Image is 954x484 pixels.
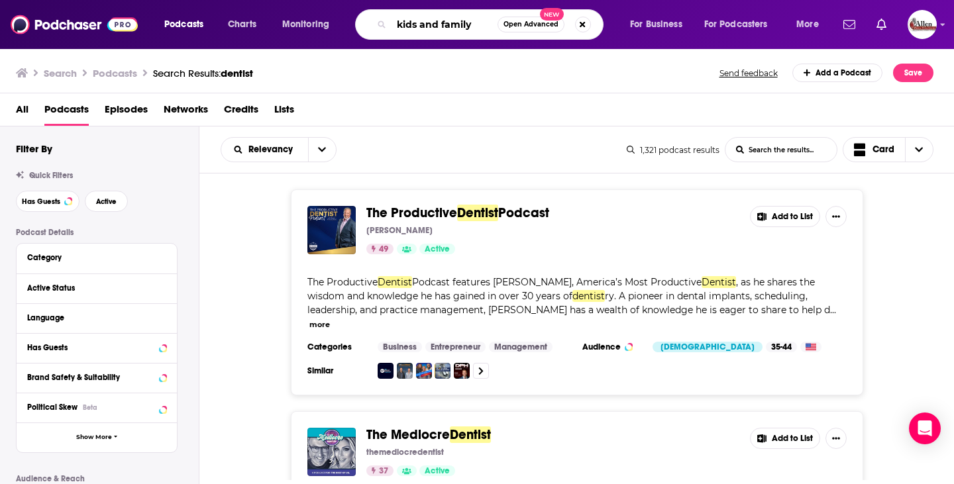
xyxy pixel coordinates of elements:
[221,137,337,162] h2: Choose List sort
[908,10,937,39] span: Logged in as AllenMedia
[16,99,28,126] a: All
[85,191,128,212] button: Active
[366,244,394,254] a: 49
[83,403,97,412] div: Beta
[653,342,763,352] div: [DEMOGRAPHIC_DATA]
[416,363,432,379] img: Everyday Practices Dental Podcast
[221,67,253,79] span: dentist
[425,342,486,352] a: Entrepreneur
[22,198,60,205] span: Has Guests
[908,10,937,39] button: Show profile menu
[153,67,253,79] a: Search Results:dentist
[702,276,736,288] span: Dentist
[425,465,450,478] span: Active
[27,343,155,352] div: Has Guests
[29,171,73,180] span: Quick Filters
[27,283,158,293] div: Active Status
[16,228,178,237] p: Podcast Details
[419,465,455,476] a: Active
[11,12,138,37] img: Podchaser - Follow, Share and Rate Podcasts
[412,276,702,288] span: Podcast features [PERSON_NAME], America’s Most Productive
[366,206,549,220] a: The ProductiveDentistPodcast
[425,243,450,256] span: Active
[796,15,819,34] span: More
[27,309,166,326] button: Language
[787,14,835,35] button: open menu
[893,64,933,82] button: Save
[368,9,616,40] div: Search podcasts, credits, & more...
[27,339,166,356] button: Has Guests
[282,15,329,34] span: Monitoring
[27,279,166,296] button: Active Status
[16,142,52,155] h2: Filter By
[843,137,934,162] button: Choose View
[792,64,883,82] a: Add a Podcast
[540,8,564,21] span: New
[715,68,782,79] button: Send feedback
[909,412,941,444] div: Open Intercom Messenger
[307,342,367,352] h3: Categories
[155,14,221,35] button: open menu
[366,447,444,458] p: themediocredentist
[274,99,294,126] a: Lists
[105,99,148,126] a: Episodes
[766,342,797,352] div: 35-44
[44,67,77,79] h3: Search
[621,14,699,35] button: open menu
[307,206,356,254] img: The Productive Dentist Podcast
[153,67,253,79] div: Search Results:
[378,363,394,379] img: Shared Practices | Your Dental Roadmap through Practice Ownership
[221,145,308,154] button: open menu
[454,363,470,379] img: Dental Practice Heroes
[379,243,388,256] span: 49
[572,290,605,302] span: dentist
[825,428,847,449] button: Show More Button
[273,14,346,35] button: open menu
[76,434,112,441] span: Show More
[630,15,682,34] span: For Business
[397,363,413,379] img: Bulletproof Dental Practice
[27,403,78,412] span: Political Skew
[378,276,412,288] span: Dentist
[419,244,455,254] a: Active
[309,319,330,330] button: more
[825,206,847,227] button: Show More Button
[307,276,378,288] span: The Productive
[17,422,177,452] button: Show More
[379,465,388,478] span: 37
[164,15,203,34] span: Podcasts
[308,138,336,162] button: open menu
[219,14,264,35] a: Charts
[750,428,820,449] button: Add to List
[164,99,208,126] a: Networks
[830,304,836,316] span: ...
[16,191,79,212] button: Has Guests
[307,428,356,476] img: The Mediocre Dentist
[750,206,820,227] button: Add to List
[498,17,564,32] button: Open AdvancedNew
[696,14,787,35] button: open menu
[228,15,256,34] span: Charts
[224,99,258,126] a: Credits
[307,365,367,376] h3: Similar
[96,198,117,205] span: Active
[378,342,422,352] a: Business
[27,399,166,415] button: Political SkewBeta
[450,426,491,443] span: Dentist
[27,313,158,322] div: Language
[435,363,450,379] img: Art of Dental Finance and Management
[16,474,178,483] p: Audience & Reach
